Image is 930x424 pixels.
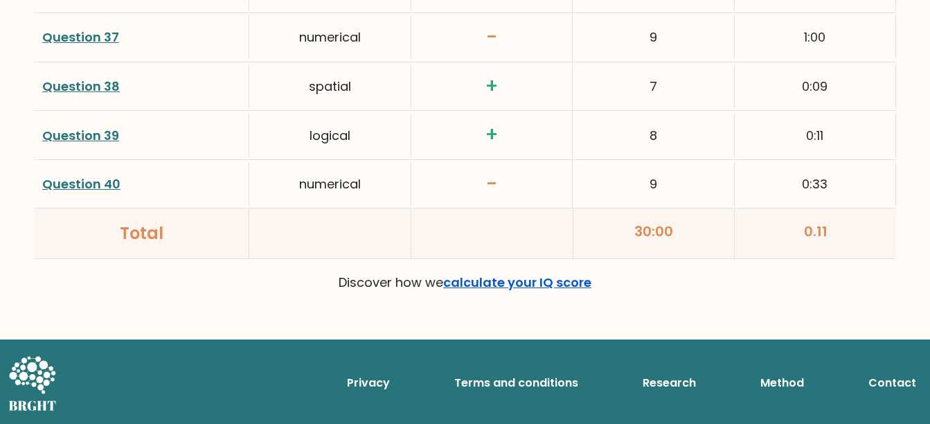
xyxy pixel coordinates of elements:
[341,369,395,397] a: Privacy
[735,209,896,258] div: 0.11
[42,221,240,246] div: Total
[573,162,734,206] div: 9
[42,270,888,295] p: Discover how we
[249,162,411,206] div: numerical
[420,75,564,98] h3: +
[249,15,411,59] div: numerical
[420,173,564,196] h3: -
[573,209,735,258] div: 30:00
[249,114,411,157] div: logical
[735,162,896,206] div: 0:33
[42,78,120,95] a: Question 38
[637,369,701,397] a: Research
[735,15,896,59] div: 1:00
[863,369,922,397] a: Contact
[755,369,810,397] a: Method
[420,26,564,49] h3: -
[443,274,591,291] a: calculate your IQ score
[42,175,120,193] a: Question 40
[249,64,411,108] div: spatial
[420,123,564,147] h3: +
[573,64,734,108] div: 7
[42,127,119,144] a: Question 39
[735,64,896,108] div: 0:09
[449,369,584,397] a: Terms and conditions
[735,114,896,157] div: 0:11
[42,28,119,46] a: Question 37
[573,114,734,157] div: 8
[573,15,734,59] div: 9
